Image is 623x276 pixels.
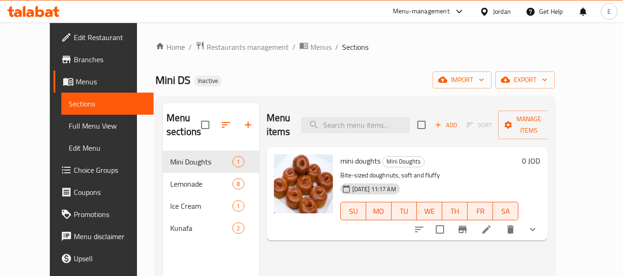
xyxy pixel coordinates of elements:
[499,218,522,241] button: delete
[344,205,362,218] span: SU
[155,41,185,53] a: Home
[607,6,611,17] span: E
[340,202,366,220] button: SU
[493,6,511,17] div: Jordan
[335,41,338,53] li: /
[53,70,154,93] a: Menus
[163,195,259,217] div: Ice Cream1
[61,137,154,159] a: Edit Menu
[274,154,333,213] img: mini doughts
[163,151,259,173] div: Mini Doughts1
[189,41,192,53] li: /
[170,200,232,211] span: Ice Cream
[61,93,154,115] a: Sections
[74,54,147,65] span: Branches
[232,178,244,189] div: items
[370,205,388,218] span: MO
[442,202,468,220] button: TH
[497,205,515,218] span: SA
[383,156,424,167] span: Mini Doughts
[74,231,147,242] span: Menu disclaimer
[267,111,291,139] h2: Menu items
[170,223,232,234] span: Kunafa
[233,180,243,188] span: 8
[349,185,400,194] span: [DATE] 11:17 AM
[74,187,147,198] span: Coupons
[433,120,458,130] span: Add
[69,120,147,131] span: Full Menu View
[155,41,555,53] nav: breadcrumb
[299,41,332,53] a: Menus
[431,118,461,132] span: Add item
[74,164,147,176] span: Choice Groups
[522,154,540,167] h6: 0 JOD
[233,202,243,211] span: 1
[408,218,430,241] button: sort-choices
[232,200,244,211] div: items
[468,202,493,220] button: FR
[53,181,154,203] a: Coupons
[310,41,332,53] span: Menus
[417,202,442,220] button: WE
[196,115,215,135] span: Select all sections
[421,205,439,218] span: WE
[498,111,560,139] button: Manage items
[74,209,147,220] span: Promotions
[481,224,492,235] a: Edit menu item
[340,170,519,181] p: Bite-sized doughnuts, soft and fluffy
[76,76,147,87] span: Menus
[393,6,450,17] div: Menu-management
[53,48,154,70] a: Branches
[163,173,259,195] div: Lemonade8
[53,247,154,270] a: Upsell
[170,156,232,167] span: Mini Doughts
[495,71,555,88] button: export
[392,202,417,220] button: TU
[196,41,289,53] a: Restaurants management
[431,118,461,132] button: Add
[527,224,538,235] svg: Show Choices
[215,114,237,136] span: Sort sections
[163,147,259,243] nav: Menu sections
[446,205,464,218] span: TH
[170,178,232,189] span: Lemonade
[503,74,547,86] span: export
[74,253,147,264] span: Upsell
[194,76,222,87] div: Inactive
[412,115,431,135] span: Select section
[292,41,296,53] li: /
[232,156,244,167] div: items
[194,77,222,85] span: Inactive
[166,111,201,139] h2: Menu sections
[433,71,492,88] button: import
[440,74,484,86] span: import
[430,220,450,239] span: Select to update
[69,98,147,109] span: Sections
[233,224,243,233] span: 2
[155,70,190,90] span: Mini DS
[451,218,474,241] button: Branch-specific-item
[493,202,518,220] button: SA
[301,117,410,133] input: search
[232,223,244,234] div: items
[461,118,498,132] span: Select section first
[233,158,243,166] span: 1
[522,218,544,241] button: show more
[237,114,259,136] button: Add section
[366,202,392,220] button: MO
[340,154,380,168] span: mini doughts
[342,41,368,53] span: Sections
[61,115,154,137] a: Full Menu View
[53,225,154,247] a: Menu disclaimer
[74,32,147,43] span: Edit Restaurant
[163,217,259,239] div: Kunafa2
[471,205,489,218] span: FR
[53,159,154,181] a: Choice Groups
[207,41,289,53] span: Restaurants management
[505,113,552,136] span: Manage items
